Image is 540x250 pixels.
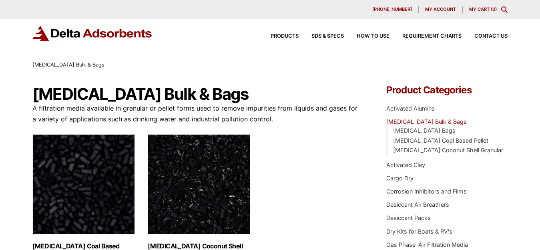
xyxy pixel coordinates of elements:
[386,118,467,125] a: [MEDICAL_DATA] Bulk & Bags
[501,6,508,13] div: Toggle Modal Content
[32,26,153,41] img: Delta Adsorbents
[32,134,135,234] img: Activated Carbon Coal Based Pellet
[386,175,414,181] a: Cargo Dry
[372,7,412,12] span: [PHONE_NUMBER]
[386,188,467,195] a: Corrosion Inhibitors and Films
[258,34,299,39] a: Products
[462,34,508,39] a: Contact Us
[344,34,389,39] a: How to Use
[386,161,425,168] a: Activated Clay
[32,103,363,125] p: A filtration media available in granular or pellet forms used to remove impurities from liquids a...
[469,6,497,12] a: My Cart (0)
[148,134,250,234] img: Activated Carbon Coconut Shell Granular
[386,228,452,235] a: Dry Kits for Boats & RV's
[32,85,363,103] h1: [MEDICAL_DATA] Bulk & Bags
[386,241,468,248] a: Gas Phase-Air Filtration Media
[386,105,435,112] a: Activated Alumina
[299,34,344,39] a: SDS & SPECS
[386,85,508,95] h4: Product Categories
[366,6,419,13] a: [PHONE_NUMBER]
[474,34,508,39] span: Contact Us
[393,127,456,134] a: [MEDICAL_DATA] Bags
[32,62,104,68] span: [MEDICAL_DATA] Bulk & Bags
[419,6,463,13] a: My account
[402,34,462,39] span: Requirement Charts
[357,34,389,39] span: How to Use
[393,147,503,153] a: [MEDICAL_DATA] Coconut Shell Granular
[386,201,449,208] a: Desiccant Air Breathers
[389,34,462,39] a: Requirement Charts
[311,34,344,39] span: SDS & SPECS
[393,137,488,144] a: [MEDICAL_DATA] Coal Based Pellet
[386,214,431,221] a: Desiccant Packs
[492,6,495,12] span: 0
[271,34,299,39] span: Products
[425,7,456,12] span: My account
